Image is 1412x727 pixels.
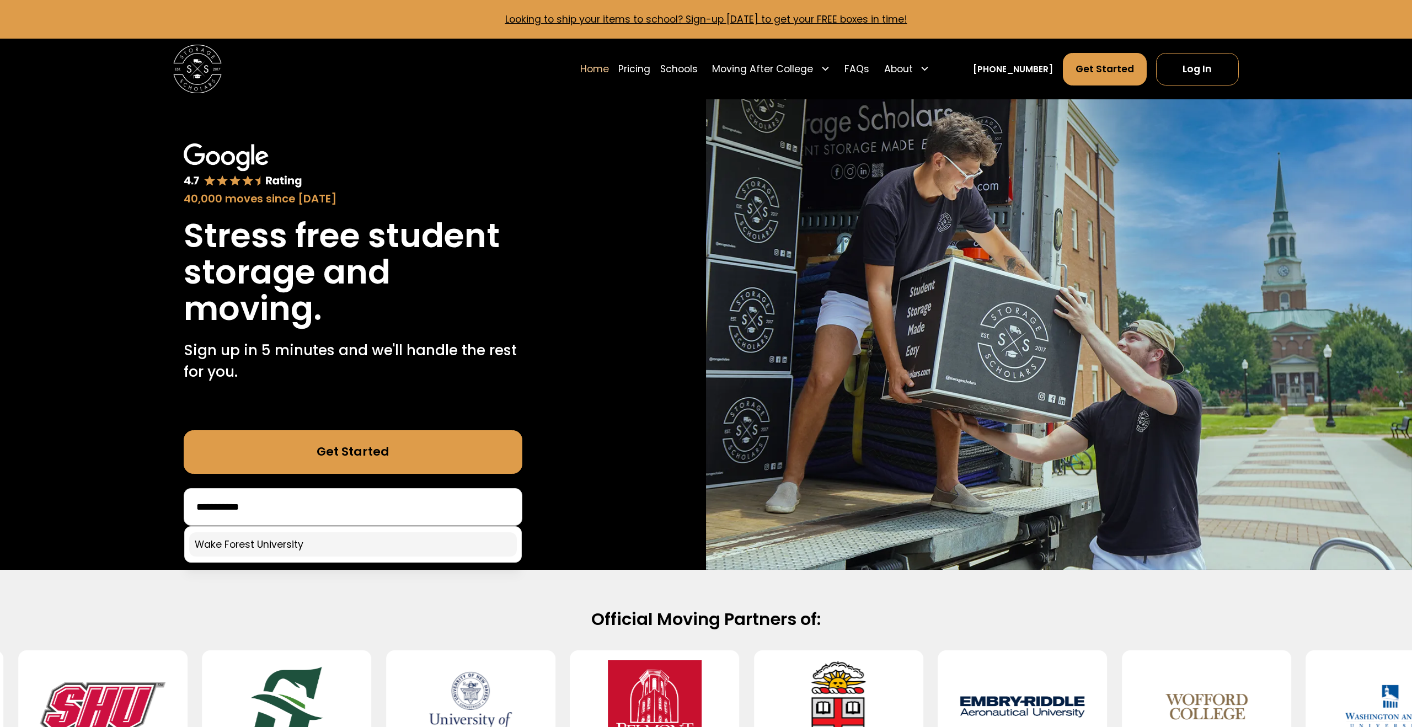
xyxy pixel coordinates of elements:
a: Log In [1156,53,1238,85]
a: Schools [660,52,698,85]
a: Looking to ship your items to school? Sign-up [DATE] to get your FREE boxes in time! [505,13,907,26]
div: 40,000 moves since [DATE] [184,191,522,207]
img: Storage Scholars main logo [173,45,222,93]
div: Moving After College [708,52,835,85]
a: Home [580,52,609,85]
a: Get Started [1063,53,1147,85]
h1: Stress free student storage and moving. [184,217,522,327]
a: FAQs [844,52,869,85]
div: About [879,52,934,85]
p: Sign up in 5 minutes and we'll handle the rest for you. [184,339,522,383]
div: Moving After College [712,62,813,76]
a: Get Started [184,430,522,474]
img: Storage Scholars makes moving and storage easy. [706,99,1412,570]
a: [PHONE_NUMBER] [973,63,1053,76]
h2: Official Moving Partners of: [319,608,1093,630]
img: Google 4.7 star rating [184,143,302,189]
div: About [884,62,913,76]
a: Pricing [618,52,650,85]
